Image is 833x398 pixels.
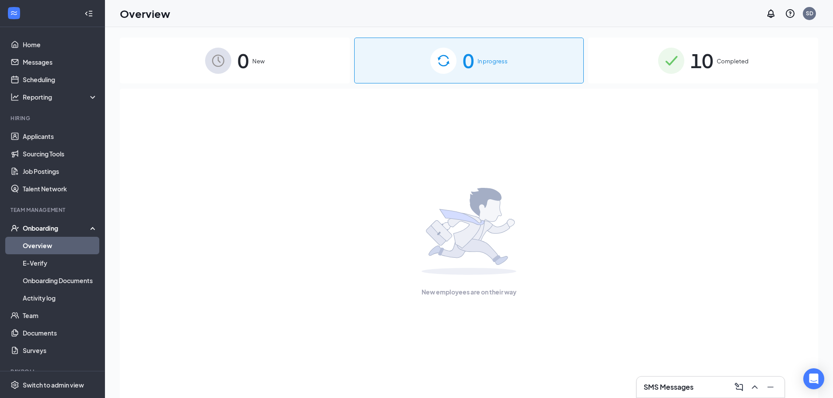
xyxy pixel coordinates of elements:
span: 10 [690,45,713,76]
div: Payroll [10,368,96,375]
a: Job Postings [23,163,98,180]
svg: Notifications [766,8,776,19]
a: Activity log [23,289,98,307]
a: Onboarding Documents [23,272,98,289]
svg: ChevronUp [749,382,760,392]
div: Onboarding [23,224,90,232]
a: Scheduling [23,71,98,88]
a: Surveys [23,342,98,359]
span: 0 [463,45,474,76]
span: Completed [717,57,749,66]
a: Messages [23,53,98,71]
button: ComposeMessage [732,380,746,394]
a: Home [23,36,98,53]
a: Talent Network [23,180,98,197]
svg: Settings [10,381,19,389]
button: Minimize [763,380,777,394]
h3: SMS Messages [644,382,694,392]
div: Reporting [23,93,98,101]
svg: QuestionInfo [785,8,795,19]
span: New [252,57,265,66]
svg: UserCheck [10,224,19,232]
div: Team Management [10,206,96,214]
div: SD [806,10,813,17]
div: Hiring [10,114,96,122]
svg: ComposeMessage [734,382,744,392]
div: Switch to admin view [23,381,84,389]
svg: Analysis [10,93,19,101]
span: In progress [477,57,508,66]
svg: WorkstreamLogo [10,9,18,17]
span: 0 [237,45,249,76]
svg: Collapse [84,9,93,18]
a: Sourcing Tools [23,145,98,163]
a: E-Verify [23,254,98,272]
h1: Overview [120,6,170,21]
svg: Minimize [765,382,776,392]
a: Applicants [23,128,98,145]
button: ChevronUp [748,380,762,394]
div: Open Intercom Messenger [803,368,824,389]
a: Documents [23,324,98,342]
a: Overview [23,237,98,254]
span: New employees are on their way [422,287,516,297]
a: Team [23,307,98,324]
